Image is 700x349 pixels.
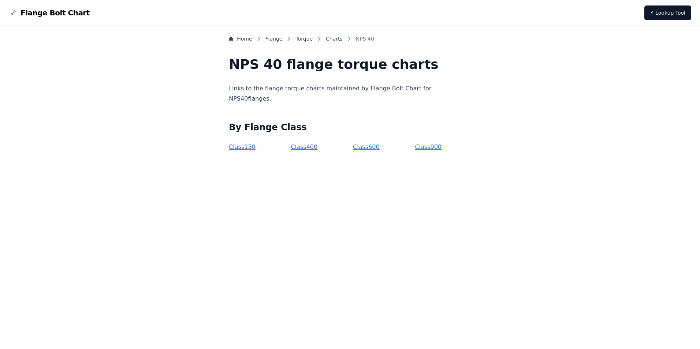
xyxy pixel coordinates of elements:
a: Class900 [415,143,442,150]
h1: NPS 40 flange torque charts [229,57,471,72]
a: Flange [265,35,283,42]
a: Home [229,35,252,42]
img: Flange Bolt Chart Logo [9,8,18,17]
p: Links to the flange torque charts maintained by Flange Bolt Chart for NPS 40 flanges. [229,83,471,104]
a: Torque [295,35,313,42]
nav: Breadcrumb [229,35,471,45]
a: Class600 [353,143,380,150]
h2: By Flange Class [229,121,471,133]
a: Charts [326,35,343,42]
span: Flange Bolt Chart [21,8,90,18]
a: Class150 [229,143,256,150]
a: ⚡ Lookup Tool [644,5,691,20]
a: Flange Bolt Chart LogoFlange Bolt Chart [9,8,90,18]
span: NPS 40 [356,35,374,42]
a: Class400 [291,143,318,150]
